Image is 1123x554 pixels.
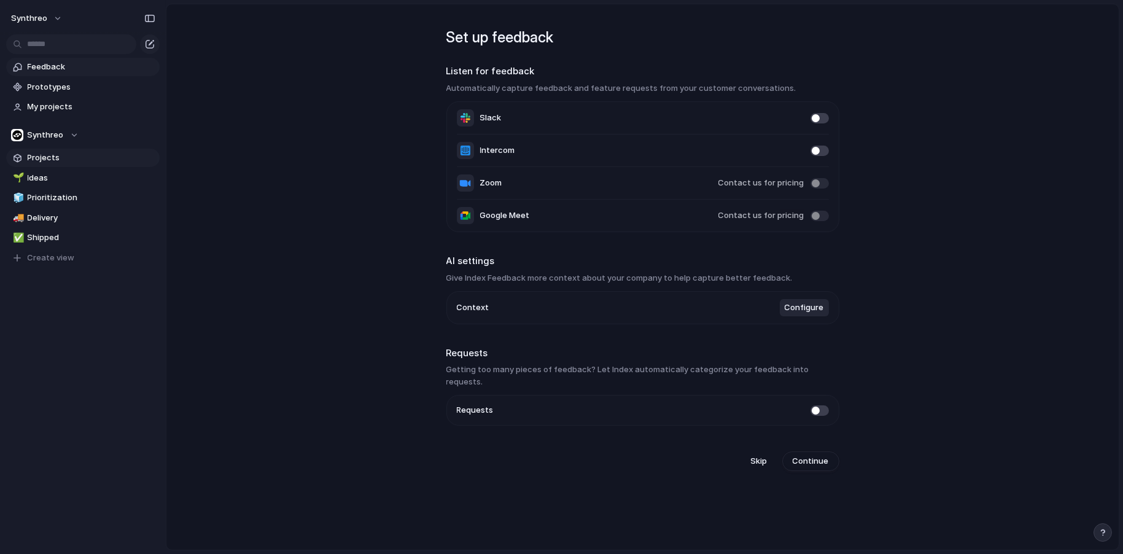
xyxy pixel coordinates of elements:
span: Contact us for pricing [718,177,804,189]
span: Zoom [480,177,502,189]
div: 🚚 [13,211,21,225]
a: ✅Shipped [6,228,160,247]
a: Feedback [6,58,160,76]
button: Skip [741,451,777,471]
button: Continue [782,451,839,471]
h3: Automatically capture feedback and feature requests from your customer conversations. [446,82,839,95]
span: My projects [28,101,155,113]
h1: Set up feedback [446,26,839,49]
h2: Requests [446,346,839,361]
span: Synthreo [28,129,64,141]
h3: Getting too many pieces of feedback? Let Index automatically categorize your feedback into requests. [446,364,839,388]
button: 🚚 [11,212,23,224]
a: 🧊Prioritization [6,189,160,207]
button: Configure [780,299,829,316]
a: 🚚Delivery [6,209,160,227]
div: 🌱 [13,171,21,185]
h2: AI settings [446,254,839,268]
span: Skip [751,455,767,467]
span: Shipped [28,232,155,244]
a: My projects [6,98,160,116]
span: Synthreo [11,12,47,25]
span: Prototypes [28,81,155,93]
span: Intercom [480,144,515,157]
h2: Listen for feedback [446,64,839,79]
h3: Give Index Feedback more context about your company to help capture better feedback. [446,272,839,284]
div: ✅ [13,231,21,245]
span: Configure [785,302,824,314]
span: Prioritization [28,192,155,204]
span: Context [457,302,489,314]
span: Requests [457,404,494,416]
button: 🌱 [11,172,23,184]
button: Synthreo [6,9,69,28]
div: 🧊 [13,191,21,205]
a: 🌱Ideas [6,169,160,187]
span: Ideas [28,172,155,184]
span: Create view [28,252,75,264]
span: Contact us for pricing [718,209,804,222]
span: Continue [793,455,829,467]
span: Delivery [28,212,155,224]
button: ✅ [11,232,23,244]
span: Feedback [28,61,155,73]
a: Projects [6,149,160,167]
a: Prototypes [6,78,160,96]
button: 🧊 [11,192,23,204]
button: Synthreo [6,126,160,144]
button: Create view [6,249,160,267]
span: Projects [28,152,155,164]
span: Slack [480,112,502,124]
span: Google Meet [480,209,530,222]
